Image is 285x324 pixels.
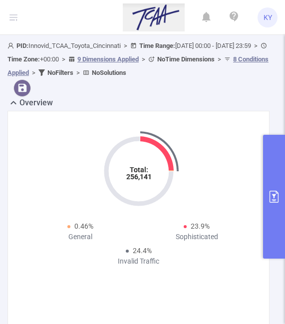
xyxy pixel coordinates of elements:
span: Innovid_TCAA_Toyota_Cincinnati [DATE] 00:00 - [DATE] 23:59 +00:00 [7,42,270,76]
span: KY [264,7,272,27]
b: No Solutions [92,69,126,76]
b: Time Zone: [7,55,40,63]
span: > [215,55,224,63]
div: Sophisticated [139,232,256,242]
span: > [29,69,38,76]
tspan: Total: [129,166,148,174]
u: 9 Dimensions Applied [77,55,139,63]
div: Invalid Traffic [80,256,197,267]
tspan: 256,141 [126,173,151,181]
span: 24.4% [133,247,152,255]
b: No Time Dimensions [157,55,215,63]
div: General [22,232,139,242]
b: PID: [16,42,28,49]
span: 0.46% [74,222,93,230]
span: > [121,42,130,49]
span: > [139,55,148,63]
b: Time Range: [139,42,175,49]
span: > [73,69,83,76]
span: > [251,42,261,49]
span: > [59,55,68,63]
i: icon: user [7,42,16,49]
span: 23.9% [191,222,210,230]
h2: Overview [19,97,53,109]
b: No Filters [47,69,73,76]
